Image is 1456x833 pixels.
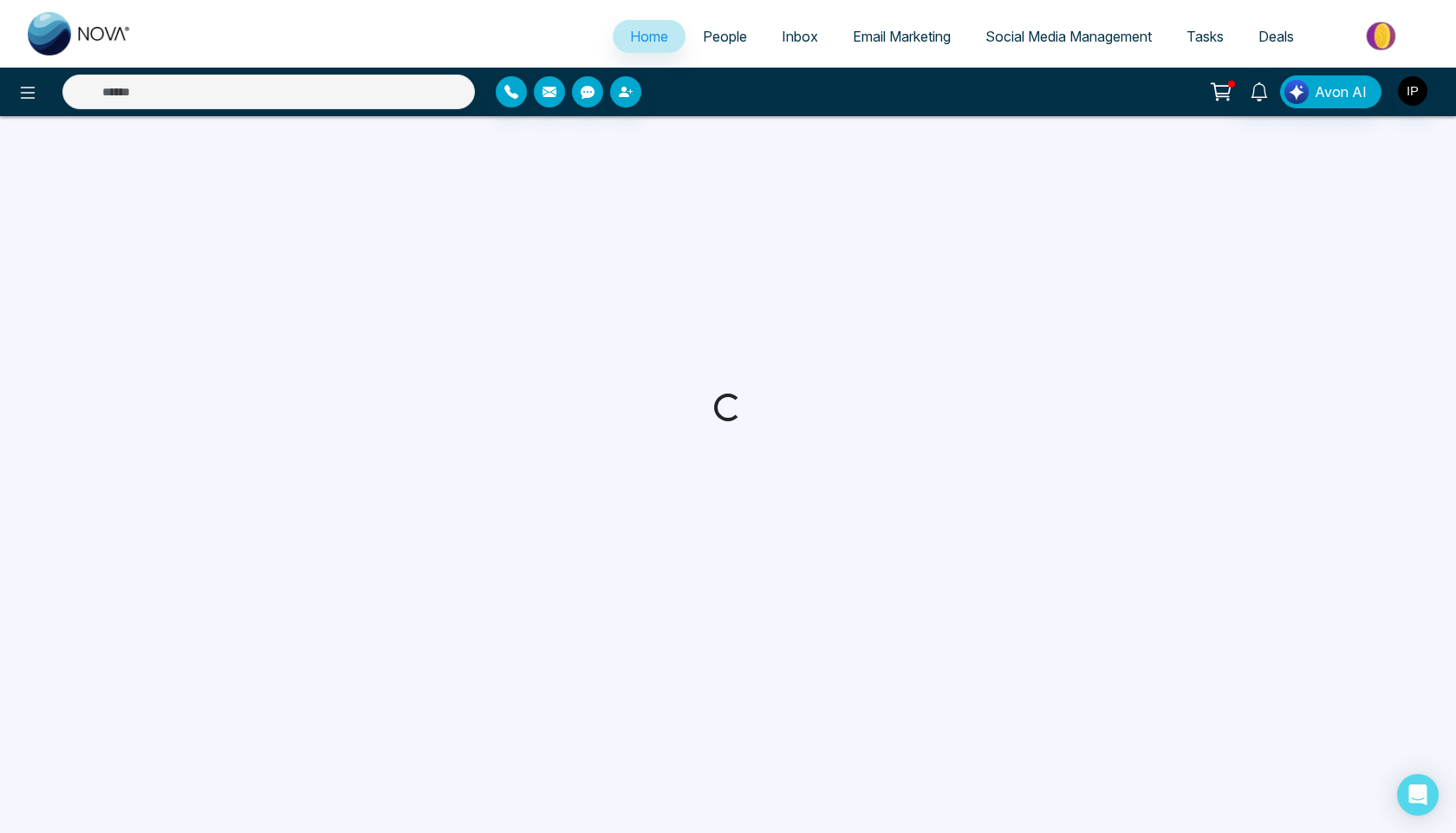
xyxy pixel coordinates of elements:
span: Avon AI [1315,81,1367,102]
span: Email Marketing [853,28,951,45]
a: Tasks [1169,20,1241,53]
img: Market-place.gif [1320,16,1446,55]
button: Avon AI [1280,75,1381,108]
span: Home [630,28,668,45]
span: Social Media Management [985,28,1152,45]
a: People [686,20,764,53]
a: Inbox [764,20,835,53]
div: Open Intercom Messenger [1397,774,1439,816]
a: Email Marketing [835,20,968,53]
a: Social Media Management [968,20,1169,53]
span: Deals [1258,28,1294,45]
a: Home [613,20,686,53]
span: Inbox [782,28,818,45]
img: Lead Flow [1284,80,1309,104]
span: Tasks [1186,28,1224,45]
img: User Avatar [1398,76,1427,106]
a: Deals [1241,20,1311,53]
span: People [703,28,747,45]
img: Nova CRM Logo [28,12,132,55]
